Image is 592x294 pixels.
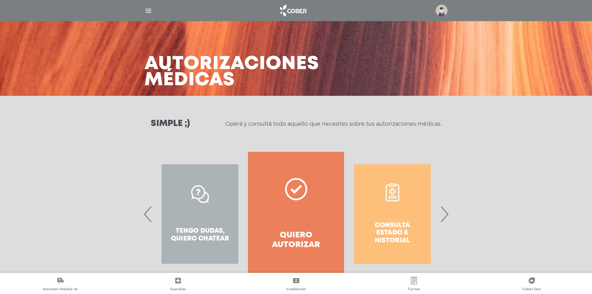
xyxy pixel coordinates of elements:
h3: Autorizaciones médicas [145,56,319,88]
img: logo_cober_home-white.png [277,3,309,18]
img: profile-placeholder.svg [436,5,447,16]
span: Guardias [170,287,186,292]
span: Previous [142,197,154,231]
span: Next [438,197,450,231]
a: Guardias [119,277,237,293]
a: Turnos [355,277,473,293]
img: Cober_menu-lines-white.svg [145,7,152,15]
p: Operá y consultá todo aquello que necesites sobre tus autorizaciones médicas. [225,120,441,128]
span: Atención Médica Ya [43,287,78,292]
a: Cober Doc [473,277,591,293]
a: Atención Médica Ya [1,277,119,293]
span: Credencial [287,287,306,292]
a: Quiero autorizar [248,152,344,276]
a: Credencial [237,277,355,293]
h4: Quiero autorizar [259,231,333,250]
span: Turnos [408,287,420,292]
h3: Simple ;) [151,119,190,128]
span: Cober Doc [522,287,541,292]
